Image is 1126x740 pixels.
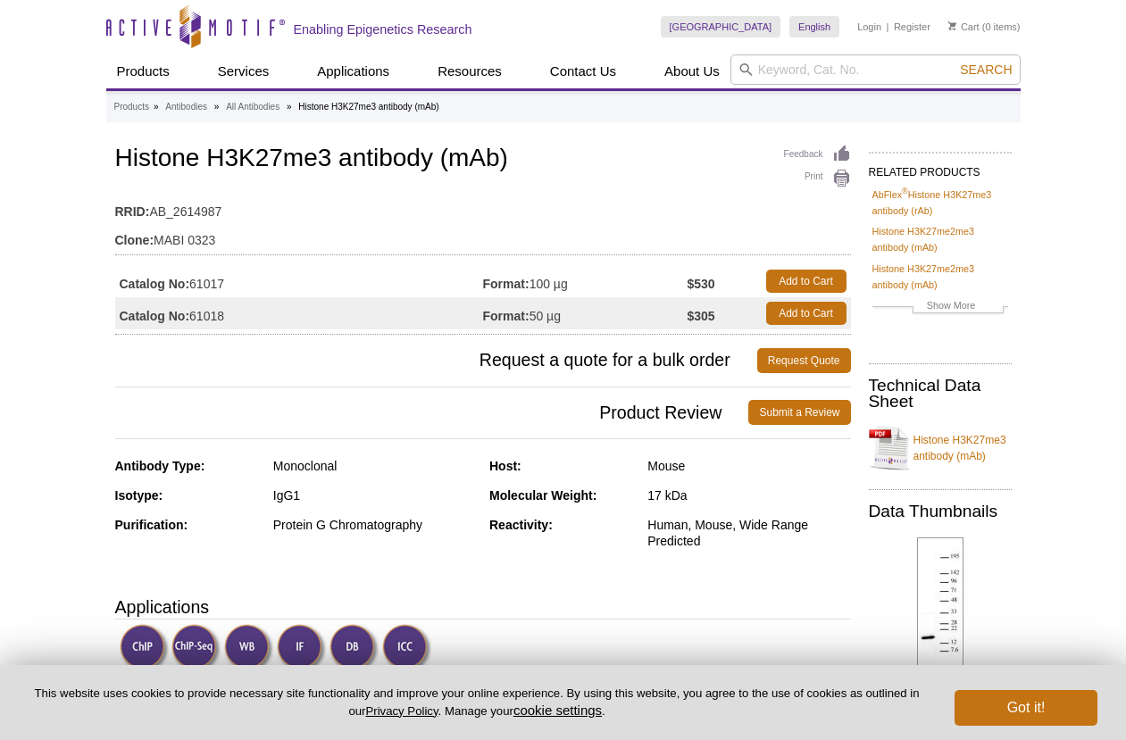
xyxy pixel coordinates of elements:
a: Histone H3K27me3 antibody (mAb) [869,421,1012,475]
a: Contact Us [539,54,627,88]
td: MABI 0323 [115,221,851,250]
strong: Catalog No: [120,276,190,292]
span: Search [960,62,1012,77]
span: Product Review [115,400,749,425]
li: » [214,102,220,112]
td: AB_2614987 [115,193,851,221]
a: Applications [306,54,400,88]
a: Print [784,169,851,188]
sup: ® [902,187,908,195]
a: Products [106,54,180,88]
img: Histone H3K27me3 antibody (mAb) tested by Western blot. [917,537,963,677]
a: Add to Cart [766,302,847,325]
div: IgG1 [273,487,476,503]
strong: RRID: [115,204,150,220]
h3: Applications [115,594,851,620]
a: Cart [948,21,980,33]
strong: Antibody Type: [115,459,205,473]
button: Search [955,62,1017,78]
a: Antibodies [165,99,207,115]
img: ChIP-Seq Validated [171,624,221,673]
h2: Technical Data Sheet [869,378,1012,410]
a: Show More [872,297,1008,318]
li: | [887,16,889,37]
li: » [287,102,292,112]
img: Immunocytochemistry Validated [382,624,431,673]
input: Keyword, Cat. No. [730,54,1021,85]
p: This website uses cookies to provide necessary site functionality and improve your online experie... [29,686,925,719]
strong: Format: [483,308,530,324]
strong: Molecular Weight: [489,488,596,503]
img: ChIP Validated [120,624,169,673]
a: Services [207,54,280,88]
a: Submit a Review [748,400,850,425]
a: Add to Cart [766,270,847,293]
strong: $305 [687,308,714,324]
div: Mouse [647,458,850,474]
h2: Data Thumbnails [869,503,1012,520]
a: AbFlex®Histone H3K27me3 antibody (rAb) [872,187,1008,219]
img: Western Blot Validated [224,624,273,673]
a: Resources [427,54,513,88]
a: Histone H3K27me2me3 antibody (mAb) [872,223,1008,255]
td: 61018 [115,297,483,329]
strong: $530 [687,276,714,292]
a: Feedback [784,145,851,164]
img: Immunofluorescence Validated [277,624,326,673]
img: Your Cart [948,21,956,30]
li: Histone H3K27me3 antibody (mAb) [298,102,438,112]
li: (0 items) [948,16,1021,37]
div: Monoclonal [273,458,476,474]
span: Request a quote for a bulk order [115,348,757,373]
div: 17 kDa [647,487,850,503]
strong: Purification: [115,518,188,532]
a: Histone H3K27me2me3 antibody (mAb) [872,261,1008,293]
div: Protein G Chromatography [273,517,476,533]
td: 100 µg [483,265,688,297]
strong: Host: [489,459,521,473]
strong: Clone: [115,232,154,248]
li: » [154,102,159,112]
a: Register [894,21,930,33]
a: [GEOGRAPHIC_DATA] [661,16,781,37]
div: Human, Mouse, Wide Range Predicted [647,517,850,549]
strong: Isotype: [115,488,163,503]
td: 50 µg [483,297,688,329]
button: cookie settings [513,703,602,718]
a: About Us [654,54,730,88]
button: Got it! [955,690,1097,726]
a: Request Quote [757,348,851,373]
a: Privacy Policy [365,704,438,718]
strong: Catalog No: [120,308,190,324]
a: Login [857,21,881,33]
td: 61017 [115,265,483,297]
a: English [789,16,839,37]
h2: RELATED PRODUCTS [869,152,1012,184]
h1: Histone H3K27me3 antibody (mAb) [115,145,851,175]
a: Products [114,99,149,115]
strong: Reactivity: [489,518,553,532]
a: All Antibodies [226,99,279,115]
strong: Format: [483,276,530,292]
img: Dot Blot Validated [329,624,379,673]
h2: Enabling Epigenetics Research [294,21,472,37]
